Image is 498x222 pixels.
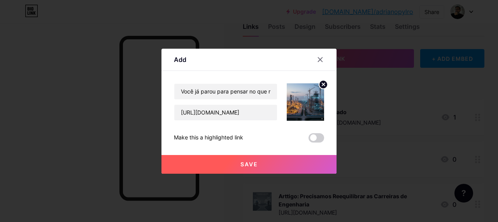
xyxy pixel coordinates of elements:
[174,105,277,120] input: URL
[240,161,258,167] span: Save
[287,83,324,121] img: link_thumbnail
[161,155,337,174] button: Save
[174,133,243,143] div: Make this a highlighted link
[174,84,277,99] input: Title
[174,55,186,64] div: Add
